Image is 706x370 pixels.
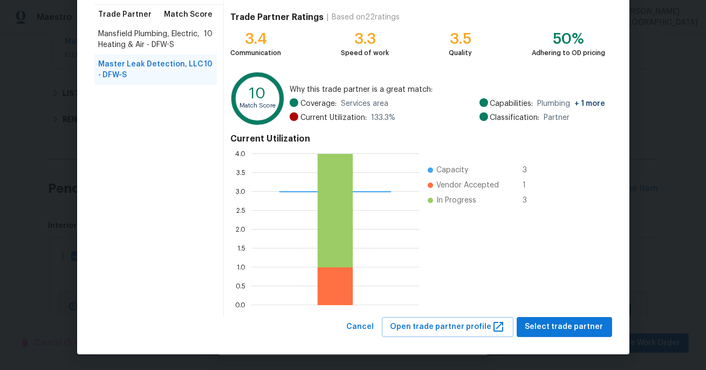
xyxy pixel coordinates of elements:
span: Partner [544,112,570,123]
span: 133.3 % [371,112,395,123]
span: Vendor Accepted [436,180,499,191]
div: Based on 22 ratings [332,12,400,23]
span: 10 [204,59,213,80]
span: In Progress [436,195,476,206]
span: Coverage: [300,98,337,109]
text: 3.5 [237,170,246,176]
span: 10 [204,29,213,50]
span: Classification: [490,112,540,123]
span: 1 [523,180,540,191]
div: Adhering to OD pricing [532,48,606,58]
text: 2.0 [236,226,246,233]
text: 0.5 [236,283,246,290]
div: 50% [532,33,606,44]
span: Current Utilization: [300,112,367,123]
div: Speed of work [341,48,389,58]
div: Quality [449,48,472,58]
span: 3 [523,195,540,206]
text: 10 [250,86,266,102]
span: Open trade partner profile [390,320,505,334]
div: 3.4 [230,33,281,44]
span: 3 [523,165,540,176]
span: Mansfield Plumbing, Electric, Heating & Air - DFW-S [99,29,204,50]
span: Master Leak Detection, LLC - DFW-S [99,59,204,80]
button: Open trade partner profile [382,317,513,337]
text: 1.5 [238,245,246,252]
text: 0.0 [236,302,246,308]
span: Select trade partner [525,320,604,334]
span: Plumbing [538,98,606,109]
span: Capacity [436,165,468,176]
span: Why this trade partner is a great match: [290,84,606,95]
button: Cancel [342,317,379,337]
span: Match Score [164,9,213,20]
span: Trade Partner [99,9,152,20]
span: Capabilities: [490,98,533,109]
text: 4.0 [236,151,246,157]
text: 2.5 [237,207,246,214]
div: 3.3 [341,33,389,44]
span: Services area [341,98,388,109]
div: | [324,12,332,23]
span: Cancel [347,320,374,334]
text: 3.0 [236,189,246,195]
div: 3.5 [449,33,472,44]
span: + 1 more [575,100,606,107]
button: Select trade partner [517,317,612,337]
h4: Trade Partner Ratings [230,12,324,23]
h4: Current Utilization [230,133,605,144]
div: Communication [230,48,281,58]
text: Match Score [240,103,276,109]
text: 1.0 [237,264,246,271]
